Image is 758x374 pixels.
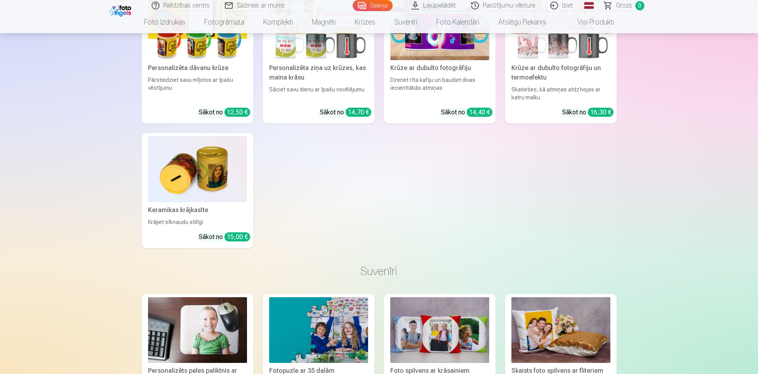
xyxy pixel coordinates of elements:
img: Foto spilvens ar krāsainiem stūriem [390,297,489,363]
a: Atslēgu piekariņi [489,11,555,33]
span: 0 [635,1,644,10]
a: Komplekti [254,11,302,33]
a: Fotogrāmata [195,11,254,33]
div: Pārsteidziet savu mīļotos ar īpašu vēstījumu [145,76,250,101]
div: 14,70 € [346,108,371,117]
div: Dzeriet rīta kafiju un baudiet divas iecienītākās atmiņas [387,76,492,101]
div: Personalizēta ziņa uz krūzes, kas maina krāsu [266,63,371,82]
div: 15,00 € [224,232,250,241]
img: Personalizēts peles paliktnis ar fotoattēlu [148,297,247,363]
img: Keramikas krājkasīte [148,136,247,202]
span: Grozs [616,1,632,10]
div: Personalizēta dāvanu krūze [145,63,250,73]
div: Sākot no [562,108,614,117]
div: Sākot no [199,232,250,242]
div: Krūze ar dubulto fotogrāfiju [387,63,492,73]
a: Keramikas krājkasīteKeramikas krājkasīteKrājiet sīknaudu stilīgiSākot no 15,00 € [142,133,253,248]
a: Foto izdrukas [135,11,195,33]
div: 16,30 € [588,108,614,117]
div: Sāciet savu dienu ar īpašu novēlējumu [266,85,371,101]
img: Skaists foto spilvens ar fliteriem un abpusēju dizainu [511,297,610,363]
h3: Suvenīri [148,264,610,278]
div: Krājiet sīknaudu stilīgi [145,218,250,226]
div: 12,50 € [224,108,250,117]
div: Sākot no [199,108,250,117]
a: Magnēti [302,11,345,33]
div: Sākot no [320,108,371,117]
img: /fa1 [109,3,133,17]
a: Foto kalendāri [427,11,489,33]
div: Krūze ar dubulto fotogrāfiju un termoefektu [508,63,614,82]
a: Krūzes [345,11,385,33]
img: Fotopuzle ar 35 daļām [269,297,368,363]
div: 14,40 € [467,108,492,117]
a: Visi produkti [555,11,623,33]
a: Suvenīri [385,11,427,33]
div: Skatieties, kā atmiņas atdzīvojas ar katru malku [508,85,614,101]
div: Sākot no [441,108,492,117]
div: Keramikas krājkasīte [145,205,250,215]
